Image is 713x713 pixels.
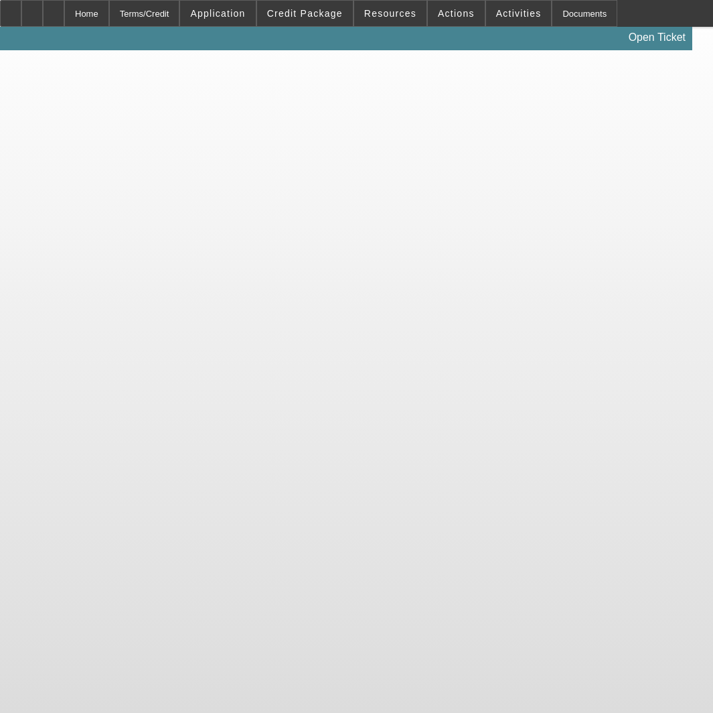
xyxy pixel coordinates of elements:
[190,8,245,19] span: Application
[623,26,691,49] a: Open Ticket
[364,8,416,19] span: Resources
[180,1,255,26] button: Application
[257,1,353,26] button: Credit Package
[267,8,343,19] span: Credit Package
[438,8,475,19] span: Actions
[486,1,552,26] button: Activities
[354,1,426,26] button: Resources
[428,1,485,26] button: Actions
[496,8,542,19] span: Activities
